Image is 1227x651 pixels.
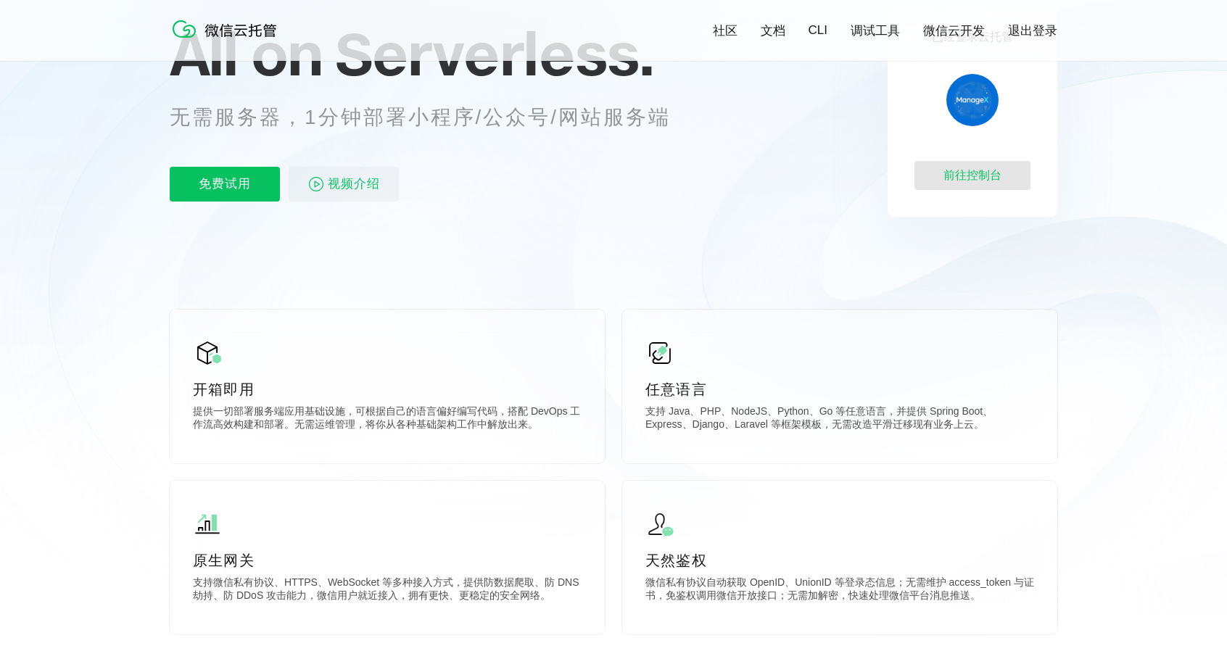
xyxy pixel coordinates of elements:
p: 天然鉴权 [645,550,1034,571]
span: 视频介绍 [328,167,380,202]
a: 调试工具 [851,22,900,39]
a: 微信云开发 [923,22,985,39]
img: video_play.svg [307,175,325,193]
p: 免费试用 [170,167,280,202]
p: 任意语言 [645,379,1034,399]
p: 原生网关 [193,550,582,571]
p: 支持 Java、PHP、NodeJS、Python、Go 等任意语言，并提供 Spring Boot、Express、Django、Laravel 等框架模板，无需改造平滑迁移现有业务上云。 [645,405,1034,434]
a: 文档 [761,22,785,39]
p: 提供一切部署服务端应用基础设施，可根据自己的语言偏好编写代码，搭配 DevOps 工作流高效构建和部署。无需运维管理，将你从各种基础架构工作中解放出来。 [193,405,582,434]
div: 前往控制台 [914,161,1030,190]
p: 支持微信私有协议、HTTPS、WebSocket 等多种接入方式，提供防数据爬取、防 DNS 劫持、防 DDoS 攻击能力，微信用户就近接入，拥有更快、更稳定的安全网络。 [193,576,582,605]
a: 退出登录 [1008,22,1057,39]
p: 无需服务器，1分钟部署小程序/公众号/网站服务端 [170,103,698,132]
p: 开箱即用 [193,379,582,399]
p: 微信私有协议自动获取 OpenID、UnionID 等登录态信息；无需维护 access_token 与证书，免鉴权调用微信开放接口；无需加解密，快速处理微信平台消息推送。 [645,576,1034,605]
img: 微信云托管 [170,14,286,43]
a: CLI [809,23,827,38]
a: 社区 [713,22,738,39]
a: 微信云托管 [170,33,286,46]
